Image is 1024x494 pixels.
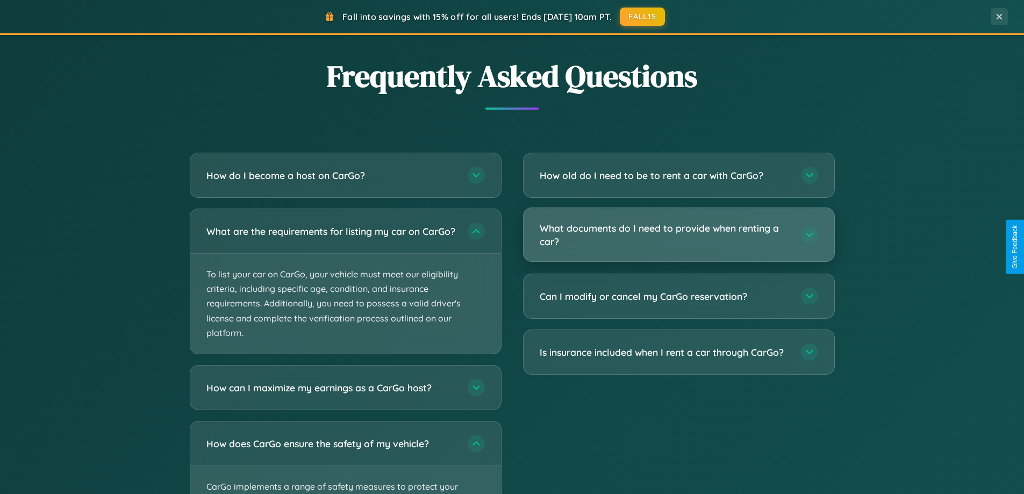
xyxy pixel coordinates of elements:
[540,221,790,248] h3: What documents do I need to provide when renting a car?
[190,254,501,354] p: To list your car on CarGo, your vehicle must meet our eligibility criteria, including specific ag...
[206,225,457,238] h3: What are the requirements for listing my car on CarGo?
[206,381,457,395] h3: How can I maximize my earnings as a CarGo host?
[206,169,457,182] h3: How do I become a host on CarGo?
[190,55,835,97] h2: Frequently Asked Questions
[540,169,790,182] h3: How old do I need to be to rent a car with CarGo?
[1011,225,1019,269] div: Give Feedback
[342,11,612,22] span: Fall into savings with 15% off for all users! Ends [DATE] 10am PT.
[206,437,457,450] h3: How does CarGo ensure the safety of my vehicle?
[540,346,790,359] h3: Is insurance included when I rent a car through CarGo?
[620,8,665,26] button: FALL15
[540,290,790,303] h3: Can I modify or cancel my CarGo reservation?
